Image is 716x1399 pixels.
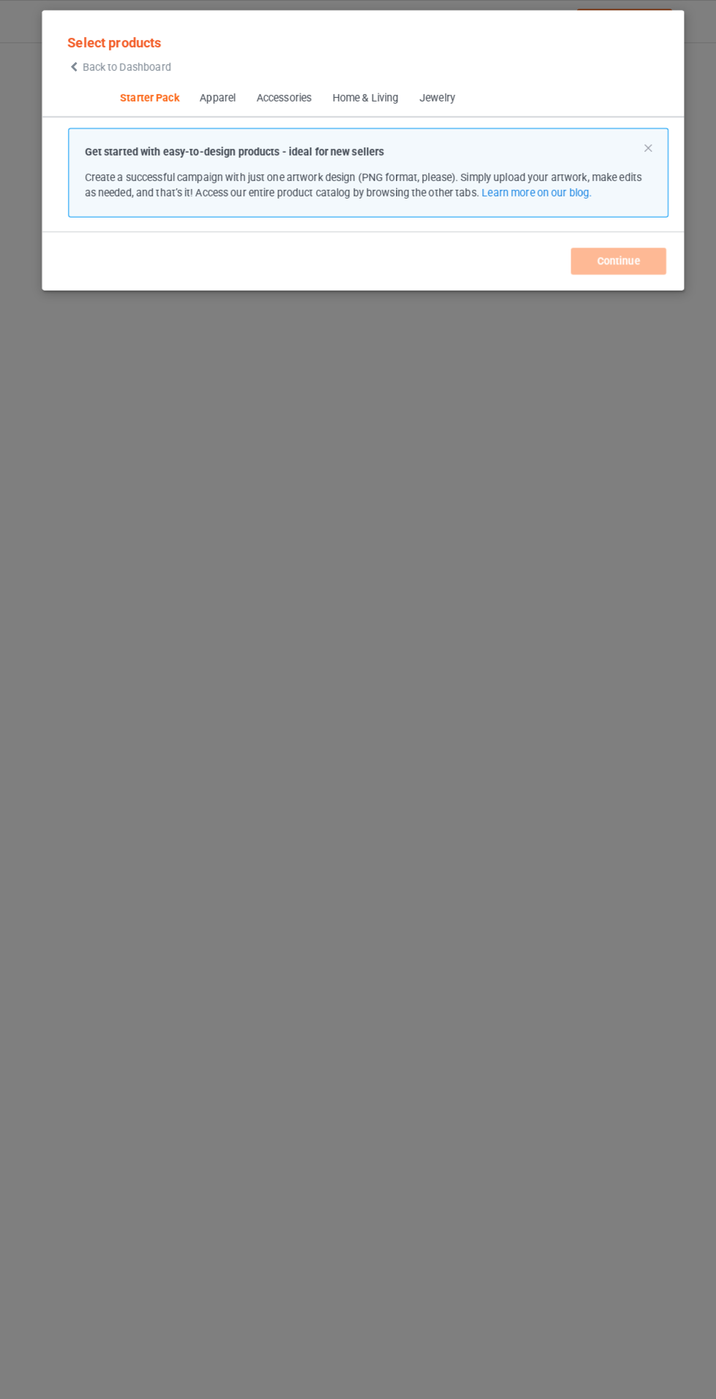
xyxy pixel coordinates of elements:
div: Jewelry [413,89,448,104]
a: Learn more on our blog. [474,183,582,195]
span: Create a successful campaign with just one artwork design (PNG format, please). Simply upload you... [85,168,631,195]
div: Accessories [253,89,307,104]
span: Back to Dashboard [83,60,170,72]
div: Apparel [197,89,232,104]
strong: Get started with easy-to-design products - ideal for new sellers [85,143,378,155]
span: Select products [68,34,160,50]
div: Home & Living [327,89,392,104]
span: Starter Pack [109,79,187,114]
